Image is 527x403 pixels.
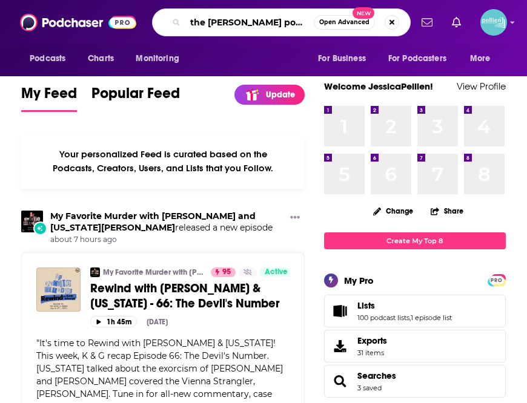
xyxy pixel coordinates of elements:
[470,50,491,67] span: More
[324,232,506,249] a: Create My Top 8
[185,13,314,32] input: Search podcasts, credits, & more...
[136,50,179,67] span: Monitoring
[33,221,47,235] div: New Episode
[91,84,180,110] span: Popular Feed
[21,84,77,112] a: My Feed
[211,267,236,277] a: 95
[90,281,280,311] span: Rewind with [PERSON_NAME] & [US_STATE] - 66: The Devil's Number
[80,47,121,70] a: Charts
[324,365,506,398] span: Searches
[266,90,295,100] p: Update
[344,275,374,286] div: My Pro
[21,134,305,189] div: Your personalized Feed is curated based on the Podcasts, Creators, Users, and Lists that you Follow.
[489,276,504,285] span: PRO
[30,50,65,67] span: Podcasts
[462,47,506,70] button: open menu
[147,318,168,326] div: [DATE]
[90,316,137,327] button: 1h 45m
[324,80,433,92] a: Welcome JessicaPellien!
[357,300,452,311] a: Lists
[357,349,387,357] span: 31 items
[21,47,81,70] button: open menu
[328,373,353,390] a: Searches
[353,7,374,19] span: New
[314,15,375,30] button: Open AdvancedNew
[50,211,285,234] h3: released a new episode
[90,267,100,277] img: My Favorite Murder with Karen Kilgariff and Georgia Hardstark
[328,303,353,319] a: Lists
[417,12,437,33] a: Show notifications dropdown
[222,266,231,278] span: 95
[388,50,446,67] span: For Podcasters
[20,11,136,34] img: Podchaser - Follow, Share and Rate Podcasts
[480,9,507,36] button: Show profile menu
[380,47,464,70] button: open menu
[357,335,387,346] span: Exports
[357,313,409,322] a: 100 podcast lists
[310,47,381,70] button: open menu
[103,267,203,277] a: My Favorite Murder with [PERSON_NAME] and [US_STATE][PERSON_NAME]
[447,12,466,33] a: Show notifications dropdown
[36,267,81,312] img: Rewind with Karen & Georgia - 66: The Devil's Number
[480,9,507,36] img: User Profile
[50,211,256,233] a: My Favorite Murder with Karen Kilgariff and Georgia Hardstark
[480,9,507,36] span: Logged in as JessicaPellien
[127,47,194,70] button: open menu
[357,384,382,392] a: 3 saved
[409,313,411,322] span: ,
[328,338,353,355] span: Exports
[91,84,180,112] a: Popular Feed
[357,300,375,311] span: Lists
[366,203,420,218] button: Change
[319,19,370,25] span: Open Advanced
[90,281,290,311] a: Rewind with [PERSON_NAME] & [US_STATE] - 66: The Devil's Number
[489,275,504,284] a: PRO
[234,85,305,105] a: Update
[324,330,506,362] a: Exports
[411,313,452,322] a: 1 episode list
[265,266,288,278] span: Active
[318,50,366,67] span: For Business
[21,211,43,232] img: My Favorite Murder with Karen Kilgariff and Georgia Hardstark
[357,370,396,381] a: Searches
[430,199,464,223] button: Share
[50,235,285,245] span: about 7 hours ago
[260,267,293,277] a: Active
[457,80,506,92] a: View Profile
[285,211,305,226] button: Show More Button
[324,295,506,327] span: Lists
[152,8,411,36] div: Search podcasts, credits, & more...
[21,84,77,110] span: My Feed
[88,50,114,67] span: Charts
